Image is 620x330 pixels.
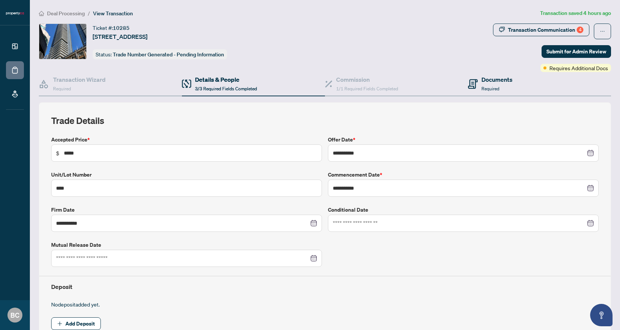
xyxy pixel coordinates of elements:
[542,45,611,58] button: Submit for Admin Review
[93,49,227,59] div: Status:
[195,86,257,91] span: 3/3 Required Fields Completed
[590,304,613,326] button: Open asap
[336,86,398,91] span: 1/1 Required Fields Completed
[336,75,398,84] h4: Commission
[51,282,599,291] h4: Deposit
[493,24,589,36] button: Transaction Communication4
[577,27,583,33] div: 4
[39,11,44,16] span: home
[481,86,499,91] span: Required
[10,310,19,320] span: BC
[195,75,257,84] h4: Details & People
[51,171,322,179] label: Unit/Lot Number
[51,301,100,308] span: No deposit added yet.
[51,317,101,330] button: Add Deposit
[328,171,599,179] label: Commencement Date
[47,10,85,17] span: Deal Processing
[53,86,71,91] span: Required
[113,25,130,31] span: 10285
[51,136,322,144] label: Accepted Price
[57,321,62,326] span: plus
[39,24,86,59] img: IMG-C12315332_1.jpg
[481,75,512,84] h4: Documents
[51,115,599,127] h2: Trade Details
[56,149,59,157] span: $
[53,75,106,84] h4: Transaction Wizard
[93,10,133,17] span: View Transaction
[540,9,611,18] article: Transaction saved 4 hours ago
[93,32,148,41] span: [STREET_ADDRESS]
[508,24,583,36] div: Transaction Communication
[546,46,606,57] span: Submit for Admin Review
[549,64,608,72] span: Requires Additional Docs
[328,136,599,144] label: Offer Date
[328,206,599,214] label: Conditional Date
[600,29,605,34] span: ellipsis
[6,11,24,16] img: logo
[93,24,130,32] div: Ticket #:
[88,9,90,18] li: /
[65,318,95,330] span: Add Deposit
[51,206,322,214] label: Firm Date
[51,241,322,249] label: Mutual Release Date
[113,51,224,58] span: Trade Number Generated - Pending Information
